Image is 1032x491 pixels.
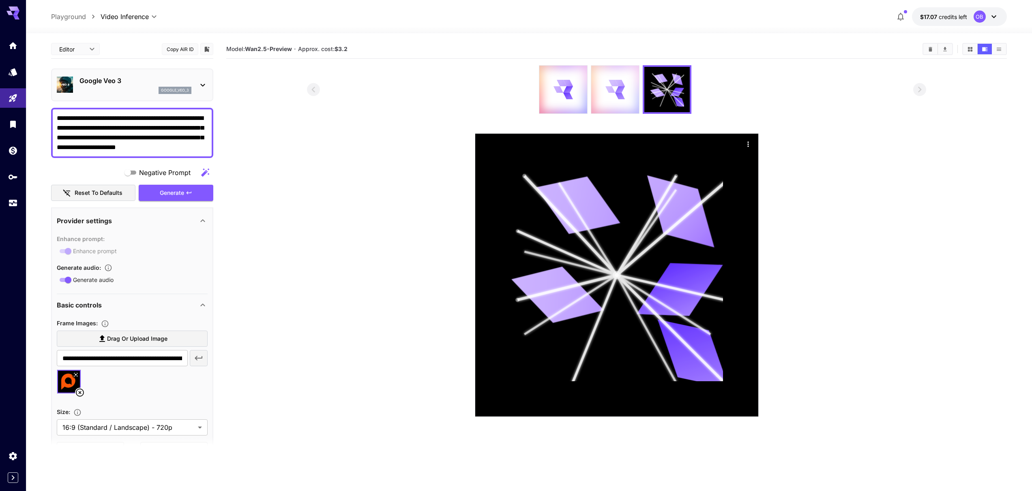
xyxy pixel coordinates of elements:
[79,76,191,85] p: Google Veo 3
[107,334,167,344] span: Drag or upload image
[51,12,86,21] a: Playground
[203,44,210,54] button: Add to library
[939,13,967,20] span: credits left
[923,43,953,55] div: Clear AllDownload All
[8,67,18,77] div: Models
[920,13,939,20] span: $17.07
[98,320,112,328] button: Upload frame images.
[57,320,98,327] span: Frame Images :
[294,44,296,54] p: ·
[57,295,208,315] div: Basic controls
[139,185,213,201] button: Generate
[920,13,967,21] div: $17.07135
[101,12,149,21] span: Video Inference
[57,331,208,347] label: Drag or upload image
[8,451,18,461] div: Settings
[8,198,18,208] div: Usage
[57,264,101,271] span: Generate audio :
[57,211,208,231] div: Provider settings
[8,119,18,129] div: Library
[962,43,1007,55] div: Show media in grid viewShow media in video viewShow media in list view
[8,93,18,103] div: Playground
[912,7,1007,26] button: $17.07135OB
[57,216,112,226] p: Provider settings
[335,45,348,52] b: $3.2
[742,138,754,150] div: Actions
[57,73,208,97] div: Google Veo 3google_veo_3
[974,11,986,23] div: OB
[978,44,992,54] button: Show media in video view
[298,45,348,52] span: Approx. cost:
[57,408,70,415] span: Size :
[226,45,292,52] span: Model:
[51,12,101,21] nav: breadcrumb
[51,185,135,201] button: Reset to defaults
[139,168,191,177] span: Negative Prompt
[70,408,85,416] button: Adjust the dimensions of the generated image by specifying its width and height in pixels, or sel...
[8,145,18,156] div: Wallet
[73,275,114,284] span: Generate audio
[923,44,938,54] button: Clear All
[963,44,977,54] button: Show media in grid view
[8,41,18,51] div: Home
[161,88,189,93] p: google_veo_3
[245,45,292,52] b: Wan2.5-Preview
[162,43,198,55] button: Copy AIR ID
[59,45,84,53] span: Editor
[8,172,18,182] div: API Keys
[160,188,184,198] span: Generate
[992,44,1006,54] button: Show media in list view
[938,44,952,54] button: Download All
[57,300,102,310] p: Basic controls
[62,423,195,432] span: 16:9 (Standard / Landscape) - 720p
[8,472,18,483] button: Expand sidebar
